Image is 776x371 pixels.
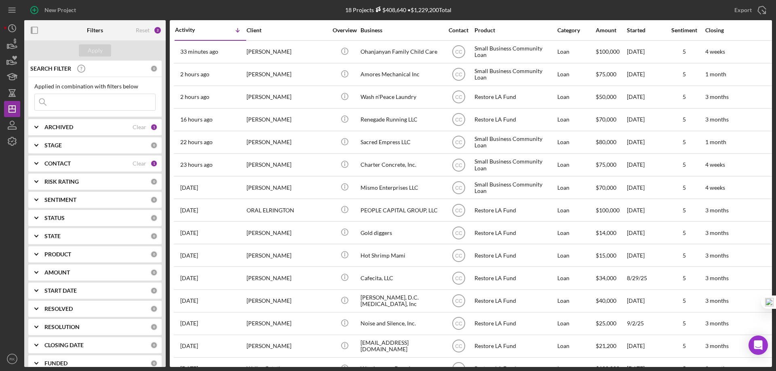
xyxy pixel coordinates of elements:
[247,313,327,334] div: [PERSON_NAME]
[44,142,62,149] b: STAGE
[150,196,158,203] div: 0
[247,290,327,312] div: [PERSON_NAME]
[180,320,198,327] time: 2025-09-03 02:16
[455,72,462,78] text: CC
[474,313,555,334] div: Restore LA Fund
[136,27,150,34] div: Reset
[455,140,462,145] text: CC
[44,124,73,130] b: ARCHIVED
[664,252,704,259] div: 5
[180,139,213,145] time: 2025-09-11 19:21
[557,335,595,357] div: Loan
[627,154,663,176] div: [DATE]
[180,94,209,100] time: 2025-09-12 14:55
[361,64,441,85] div: Amores Mechanical Inc
[557,290,595,312] div: Loan
[596,320,616,327] span: $25,000
[596,275,616,281] span: $34,000
[455,162,462,168] text: CC
[247,27,327,34] div: Client
[361,132,441,153] div: Sacred Empress LLC
[557,64,595,85] div: Loan
[705,297,729,304] time: 3 months
[180,275,198,281] time: 2025-09-06 00:11
[9,357,15,361] text: RK
[557,222,595,243] div: Loan
[627,267,663,289] div: 8/29/25
[247,132,327,153] div: [PERSON_NAME]
[596,161,616,168] span: $75,000
[150,323,158,331] div: 0
[455,49,462,55] text: CC
[455,185,462,191] text: CC
[705,342,729,349] time: 3 months
[474,199,555,221] div: Restore LA Fund
[627,245,663,266] div: [DATE]
[557,177,595,198] div: Loan
[474,41,555,63] div: Small Business Community Loan
[150,214,158,222] div: 0
[627,313,663,334] div: 9/2/25
[247,109,327,130] div: [PERSON_NAME]
[664,230,704,236] div: 5
[455,230,462,236] text: CC
[596,27,626,34] div: Amount
[596,71,616,78] span: $75,000
[596,48,620,55] span: $100,000
[44,360,67,367] b: FUNDED
[247,154,327,176] div: [PERSON_NAME]
[705,71,726,78] time: 1 month
[361,27,441,34] div: Business
[705,184,725,191] time: 4 weeks
[150,287,158,294] div: 0
[150,160,158,167] div: 1
[664,343,704,349] div: 5
[627,109,663,130] div: [DATE]
[44,342,84,348] b: CLOSING DATE
[765,298,774,306] img: one_i.png
[596,229,616,236] span: $14,000
[705,161,725,168] time: 4 weeks
[30,65,71,72] b: SEARCH FILTER
[627,222,663,243] div: [DATE]
[664,320,704,327] div: 5
[474,86,555,108] div: Restore LA Fund
[664,207,704,214] div: 5
[150,269,158,276] div: 0
[557,313,595,334] div: Loan
[87,27,103,34] b: Filters
[180,184,198,191] time: 2025-09-09 19:26
[705,207,729,214] time: 3 months
[596,93,616,100] span: $50,000
[557,245,595,266] div: Loan
[627,64,663,85] div: [DATE]
[705,138,726,145] time: 1 month
[705,320,729,327] time: 3 months
[474,245,555,266] div: Restore LA Fund
[247,64,327,85] div: [PERSON_NAME]
[133,160,146,167] div: Clear
[557,132,595,153] div: Loan
[705,252,729,259] time: 3 months
[44,233,61,239] b: STATE
[455,117,462,123] text: CC
[361,222,441,243] div: Gold diggers
[247,267,327,289] div: [PERSON_NAME]
[247,199,327,221] div: ORAL ELRINGTON
[180,343,198,349] time: 2025-09-01 04:48
[34,83,156,90] div: Applied in combination with filters below
[247,222,327,243] div: [PERSON_NAME]
[150,360,158,367] div: 0
[180,207,198,214] time: 2025-09-09 17:24
[180,116,213,123] time: 2025-09-12 01:15
[474,64,555,85] div: Small Business Community Loan
[44,269,70,276] b: AMOUNT
[596,207,620,214] span: $100,000
[557,267,595,289] div: Loan
[734,2,752,18] div: Export
[44,251,71,258] b: PRODUCT
[44,324,80,330] b: RESOLUTION
[664,275,704,281] div: 5
[627,177,663,198] div: [DATE]
[627,27,663,34] div: Started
